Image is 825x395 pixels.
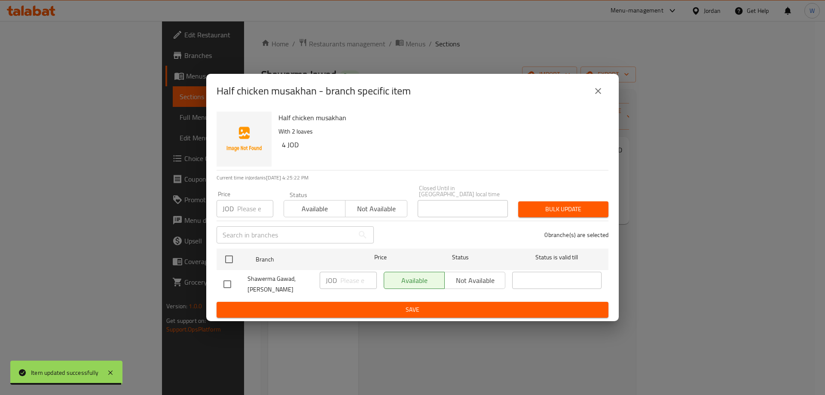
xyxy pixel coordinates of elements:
[278,126,602,137] p: With 2 loaves
[512,252,602,263] span: Status is valid till
[217,174,608,182] p: Current time in Jordan is [DATE] 4:25:22 PM
[284,200,345,217] button: Available
[345,200,407,217] button: Not available
[349,203,403,215] span: Not available
[416,252,505,263] span: Status
[518,201,608,217] button: Bulk update
[278,112,602,124] h6: Half chicken musakhan
[217,226,354,243] input: Search in branches
[340,272,377,289] input: Please enter price
[247,273,313,295] span: Shawerma Gawad, [PERSON_NAME]
[217,302,608,318] button: Save
[217,112,272,167] img: Half chicken musakhan
[217,84,411,98] h2: Half chicken musakhan - branch specific item
[256,254,345,265] span: Branch
[588,81,608,101] button: close
[287,203,342,215] span: Available
[31,368,98,377] div: Item updated successfully
[525,204,602,215] span: Bulk update
[237,200,273,217] input: Please enter price
[223,304,602,315] span: Save
[352,252,409,263] span: Price
[544,231,608,239] p: 0 branche(s) are selected
[223,204,234,214] p: JOD
[282,139,602,151] h6: 4 JOD
[326,275,337,286] p: JOD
